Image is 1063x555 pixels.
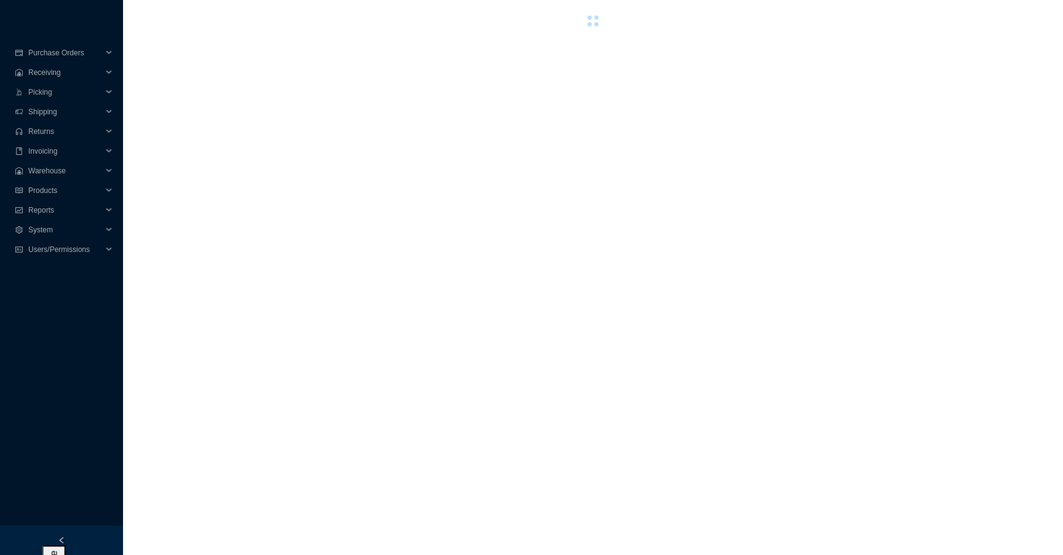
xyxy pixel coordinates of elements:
[15,226,23,234] span: setting
[15,246,23,253] span: idcard
[28,102,102,122] span: Shipping
[15,187,23,194] span: read
[28,122,102,141] span: Returns
[28,220,102,240] span: System
[58,537,65,544] span: left
[28,82,102,102] span: Picking
[15,207,23,214] span: fund
[28,240,102,259] span: Users/Permissions
[28,200,102,220] span: Reports
[28,161,102,181] span: Warehouse
[15,148,23,155] span: book
[28,43,102,63] span: Purchase Orders
[28,141,102,161] span: Invoicing
[28,181,102,200] span: Products
[28,63,102,82] span: Receiving
[15,49,23,57] span: credit-card
[15,128,23,135] span: customer-service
